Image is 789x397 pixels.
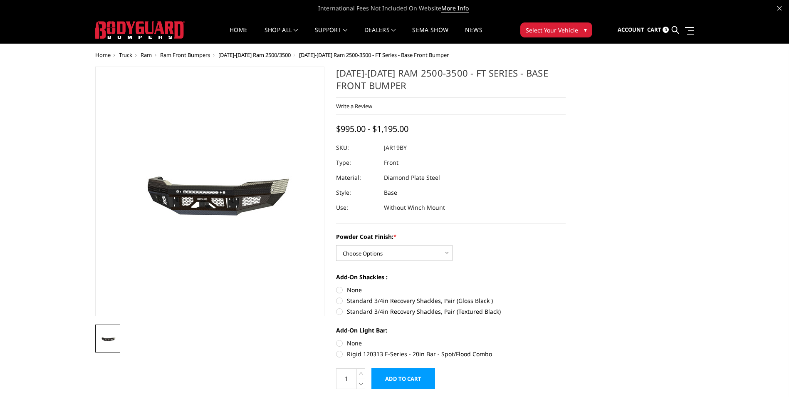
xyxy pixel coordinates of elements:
a: 2019-2025 Ram 2500-3500 - FT Series - Base Front Bumper [95,67,325,316]
label: Standard 3/4in Recovery Shackles, Pair (Textured Black) [336,307,566,316]
a: Truck [119,51,132,59]
a: News [465,27,482,43]
label: Powder Coat Finish: [336,232,566,241]
dd: Front [384,155,398,170]
a: SEMA Show [412,27,448,43]
a: More Info [441,4,469,12]
a: Support [315,27,348,43]
span: Cart [647,26,661,33]
span: Account [618,26,644,33]
span: $995.00 - $1,195.00 [336,123,408,134]
dt: Type: [336,155,378,170]
label: None [336,339,566,347]
dt: Style: [336,185,378,200]
dt: Material: [336,170,378,185]
dd: Without Winch Mount [384,200,445,215]
label: None [336,285,566,294]
label: Add-On Shackles : [336,273,566,281]
button: Select Your Vehicle [520,22,592,37]
span: Select Your Vehicle [526,26,578,35]
a: Home [95,51,111,59]
dt: Use: [336,200,378,215]
a: [DATE]-[DATE] Ram 2500/3500 [218,51,291,59]
label: Rigid 120313 E-Series - 20in Bar - Spot/Flood Combo [336,350,566,358]
img: 2019-2025 Ram 2500-3500 - FT Series - Base Front Bumper [98,334,118,344]
a: Ram [141,51,152,59]
a: Write a Review [336,102,372,110]
label: Add-On Light Bar: [336,326,566,335]
dd: JAR19BY [384,140,407,155]
a: Account [618,19,644,41]
input: Add to Cart [371,368,435,389]
span: [DATE]-[DATE] Ram 2500-3500 - FT Series - Base Front Bumper [299,51,449,59]
img: BODYGUARD BUMPERS [95,21,185,39]
dd: Diamond Plate Steel [384,170,440,185]
dd: Base [384,185,397,200]
a: shop all [265,27,298,43]
a: Ram Front Bumpers [160,51,210,59]
span: ▾ [584,25,587,34]
a: Home [230,27,247,43]
span: 0 [663,27,669,33]
label: Standard 3/4in Recovery Shackles, Pair (Gloss Black ) [336,296,566,305]
a: Dealers [364,27,396,43]
a: Cart 0 [647,19,669,41]
h1: [DATE]-[DATE] Ram 2500-3500 - FT Series - Base Front Bumper [336,67,566,98]
dt: SKU: [336,140,378,155]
